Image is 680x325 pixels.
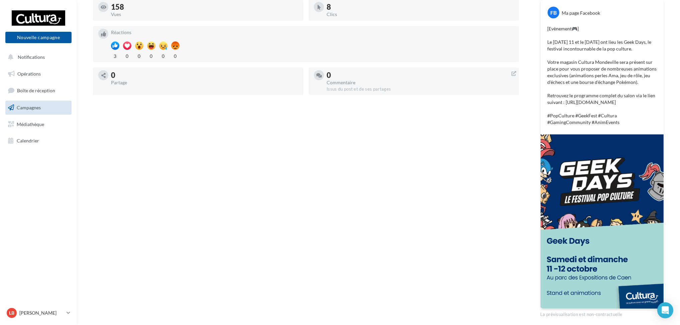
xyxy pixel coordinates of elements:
[111,80,298,85] div: Partage
[327,86,514,92] div: Issus du post et de ses partages
[18,54,45,60] span: Notifications
[4,134,73,148] a: Calendrier
[17,138,39,143] span: Calendrier
[135,51,143,60] div: 0
[548,7,559,18] div: FB
[547,25,657,126] p: [Evènement🎮] Le [DATE] 11 et le [DATE] ont lieu les Geek Days, le festival incontournable de la p...
[4,117,73,131] a: Médiathèque
[4,83,73,98] a: Boîte de réception
[9,310,14,316] span: LB
[327,80,514,85] div: Commentaire
[327,72,514,79] div: 0
[540,309,664,318] div: La prévisualisation est non-contractuelle
[4,50,70,64] button: Notifications
[17,105,41,110] span: Campagnes
[111,72,298,79] div: 0
[17,71,41,77] span: Opérations
[123,51,131,60] div: 0
[5,32,72,43] button: Nouvelle campagne
[657,302,673,318] div: Open Intercom Messenger
[111,12,298,17] div: Vues
[171,51,180,60] div: 0
[327,3,514,11] div: 8
[111,30,514,35] div: Réactions
[327,12,514,17] div: Clics
[5,307,72,319] a: LB [PERSON_NAME]
[159,51,167,60] div: 0
[111,3,298,11] div: 158
[147,51,155,60] div: 0
[19,310,64,316] p: [PERSON_NAME]
[562,10,600,16] div: Ma page Facebook
[4,101,73,115] a: Campagnes
[4,67,73,81] a: Opérations
[17,121,44,127] span: Médiathèque
[111,51,119,60] div: 3
[17,88,55,93] span: Boîte de réception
